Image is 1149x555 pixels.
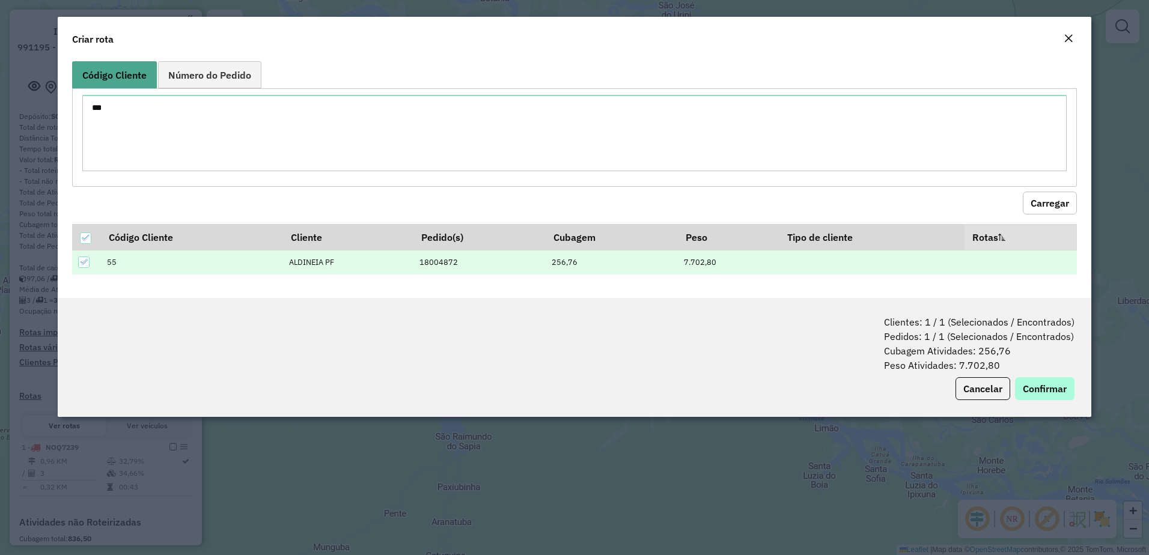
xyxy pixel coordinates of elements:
[283,224,413,250] th: Cliente
[677,224,779,250] th: Peso
[100,224,283,250] th: Código Cliente
[283,250,413,274] td: ALDINEIA PF
[779,224,965,250] th: Tipo de cliente
[677,250,779,274] td: 7.702,80
[413,224,545,250] th: Pedido(s)
[72,32,114,46] h4: Criar rota
[955,377,1010,400] button: Cancelar
[419,257,458,267] span: 18004872
[545,224,677,250] th: Cubagem
[1015,377,1074,400] button: Confirmar
[1064,34,1073,43] em: Fechar
[1060,31,1077,47] button: Close
[168,70,251,80] span: Número do Pedido
[1023,192,1077,214] button: Carregar
[965,224,1077,250] th: Rotas
[545,250,677,274] td: 256,76
[884,315,1074,372] span: Clientes: 1 / 1 (Selecionados / Encontrados) Pedidos: 1 / 1 (Selecionados / Encontrados) Cubagem ...
[100,250,283,274] td: 55
[82,70,147,80] span: Código Cliente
